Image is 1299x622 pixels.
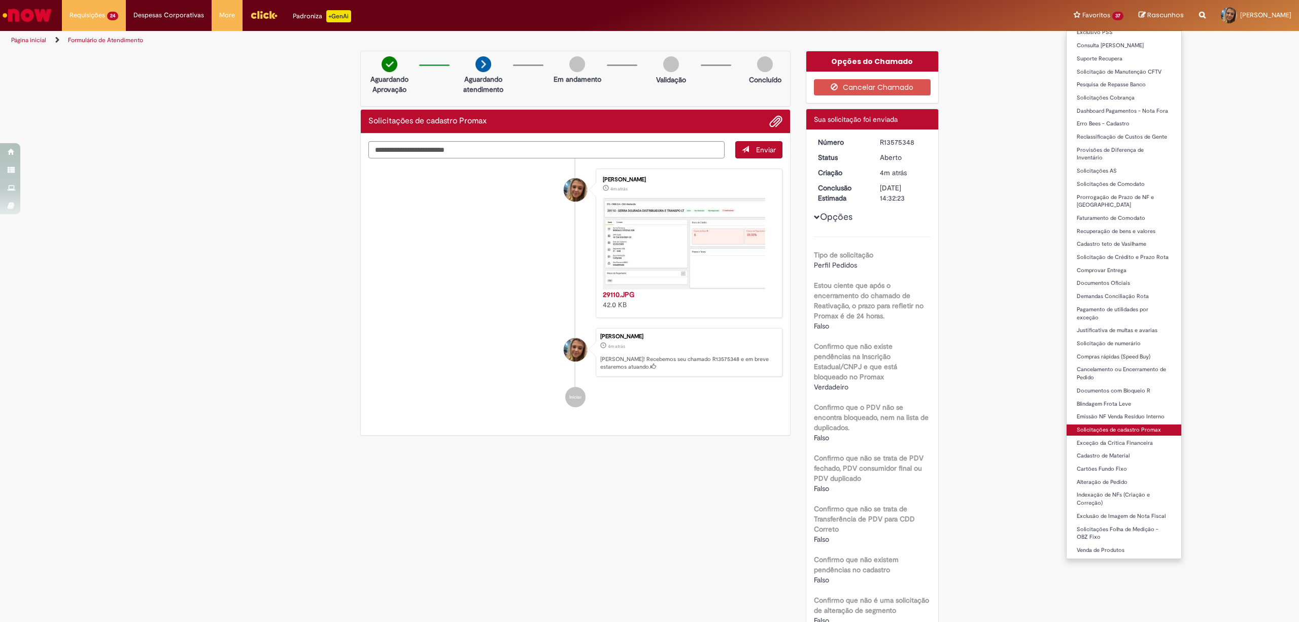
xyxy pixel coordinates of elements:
div: Padroniza [293,10,351,22]
div: Aberto [880,152,927,162]
img: img-circle-grey.png [569,56,585,72]
a: Reclassificação de Custos de Gente [1067,132,1181,143]
span: 4m atrás [610,186,628,192]
a: Cadastro de Material [1067,450,1181,462]
b: Estou ciente que após o encerramento do chamado de Reativação, o prazo para refletir no Promax é ... [814,281,924,320]
span: Falso [814,321,829,331]
button: Adicionar anexos [769,115,782,128]
dt: Criação [810,168,873,178]
p: Aguardando Aprovação [365,74,414,94]
ul: Trilhas de página [8,31,859,50]
a: Cartões Fundo Fixo [1067,464,1181,475]
div: R13575348 [880,137,927,147]
p: Validação [656,75,686,85]
a: Cadastro teto de Vasilhame [1067,239,1181,250]
span: Falso [814,433,829,442]
a: Faturamento de Comodato [1067,213,1181,224]
p: Aguardando atendimento [459,74,508,94]
img: arrow-next.png [475,56,491,72]
a: Solicitações de cadastro Promax [1067,424,1181,436]
div: Bianca Morais Alves [564,338,587,362]
span: 24 [107,12,118,20]
p: Concluído [749,75,781,85]
b: Confirmo que não se trata de Transferência de PDV para CDD Correto [814,504,915,534]
span: Falso [814,484,829,493]
a: Compras rápidas (Speed Buy) [1067,351,1181,363]
div: 29/09/2025 09:32:14 [880,168,927,178]
div: 42.0 KB [603,289,772,310]
div: Bianca Morais Alves [564,178,587,202]
a: Solicitações de Comodato [1067,179,1181,190]
a: Documentos com Bloqueio R [1067,385,1181,397]
a: Justificativa de multas e avarias [1067,325,1181,336]
img: ServiceNow [1,5,53,25]
a: Exceção da Crítica Financeira [1067,438,1181,449]
a: Pesquisa de Repasse Banco [1067,79,1181,90]
dt: Status [810,152,873,162]
a: Alteração de Pedido [1067,477,1181,488]
a: Indexação de NFs (Criação e Correção) [1067,489,1181,508]
a: Provisões de Diferença de Inventário [1067,145,1181,163]
b: Confirmo que não é uma solicitação de alteração de segmento [814,596,929,615]
div: Opções do Chamado [806,51,939,72]
a: Venda de Produtos [1067,545,1181,556]
span: Perfil Pedidos [814,260,857,270]
a: Cancelamento ou Encerramento de Pedido [1067,364,1181,383]
a: Rascunhos [1139,11,1184,20]
span: Sua solicitação foi enviada [814,115,898,124]
a: Suporte Recupera [1067,53,1181,64]
time: 29/09/2025 09:32:14 [608,343,625,349]
button: Cancelar Chamado [814,79,931,95]
textarea: Digite sua mensagem aqui... [368,141,725,159]
span: More [219,10,235,20]
span: Despesas Corporativas [133,10,204,20]
a: Solicitações Cobrança [1067,92,1181,104]
b: Confirmo que não existem pendências no cadastro [814,555,899,574]
div: [PERSON_NAME] [600,334,777,340]
span: [PERSON_NAME] [1240,11,1291,19]
img: check-circle-green.png [382,56,397,72]
p: [PERSON_NAME]! Recebemos seu chamado R13575348 e em breve estaremos atuando. [600,355,777,371]
a: 29110.JPG [603,290,634,299]
dt: Número [810,137,873,147]
a: Pagamento de utilidades por exceção [1067,304,1181,323]
div: [DATE] 14:32:23 [880,183,927,203]
a: Comprovar Entrega [1067,265,1181,276]
a: Página inicial [11,36,46,44]
span: Falso [814,575,829,584]
span: Favoritos [1082,10,1110,20]
div: [PERSON_NAME] [603,177,772,183]
a: Blindagem Frota Leve [1067,399,1181,410]
a: Solicitações AS [1067,166,1181,177]
ul: Favoritos [1066,30,1182,559]
a: Consulta [PERSON_NAME] [1067,40,1181,51]
span: Enviar [756,145,776,154]
p: Em andamento [554,74,601,84]
b: Confirmo que não existe pendências na Inscrição Estadual/CNPJ e que está bloqueado no Promax [814,342,897,381]
h2: Solicitações de cadastro Promax Histórico de tíquete [368,117,487,126]
b: Confirmo que o PDV não se encontra bloqueado, nem na lista de duplicados. [814,403,929,432]
ul: Histórico de tíquete [368,158,782,417]
li: Bianca Morais Alves [368,328,782,377]
a: Erro Bees - Cadastro [1067,118,1181,129]
img: click_logo_yellow_360x200.png [250,7,278,22]
span: 37 [1112,12,1123,20]
img: img-circle-grey.png [757,56,773,72]
a: Documentos Oficiais [1067,278,1181,289]
a: Emissão NF Venda Resíduo Interno [1067,411,1181,422]
a: Solicitação de Crédito e Prazo Rota [1067,252,1181,263]
a: Formulário de Atendimento [68,36,143,44]
a: Solicitação de numerário [1067,338,1181,349]
span: Requisições [70,10,105,20]
span: 4m atrás [608,343,625,349]
button: Enviar [735,141,782,158]
dt: Conclusão Estimada [810,183,873,203]
a: Demandas Conciliação Rota [1067,291,1181,302]
span: Rascunhos [1147,10,1184,20]
a: Dashboard Pagamentos - Nota Fora [1067,106,1181,117]
a: Exclusão de Imagem de Nota Fiscal [1067,511,1181,522]
a: Recuperação de bens e valores [1067,226,1181,237]
b: Tipo de solicitação [814,250,873,259]
img: img-circle-grey.png [663,56,679,72]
